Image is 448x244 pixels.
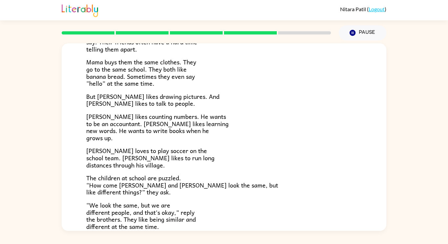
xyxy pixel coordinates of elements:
span: Mama buys them the same clothes. They go to the same school. They both like banana bread. Sometim... [86,57,196,88]
span: [PERSON_NAME] loves to play soccer on the school team. [PERSON_NAME] likes to run long distances ... [86,146,214,169]
button: Pause [339,25,386,40]
span: “We look the same, but we are different people, and that's okay,” reply the brothers. They like b... [86,200,196,231]
a: Logout [369,6,385,12]
div: ( ) [340,6,386,12]
span: Nitara Patil [340,6,367,12]
span: But [PERSON_NAME] likes drawing pictures. And [PERSON_NAME] likes to talk to people. [86,92,219,108]
span: The children at school are puzzled. “How come [PERSON_NAME] and [PERSON_NAME] look the same, but ... [86,173,278,197]
span: [PERSON_NAME] likes counting numbers. He wants to be an accountant. [PERSON_NAME] likes learning ... [86,112,229,143]
img: Literably [62,3,98,17]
